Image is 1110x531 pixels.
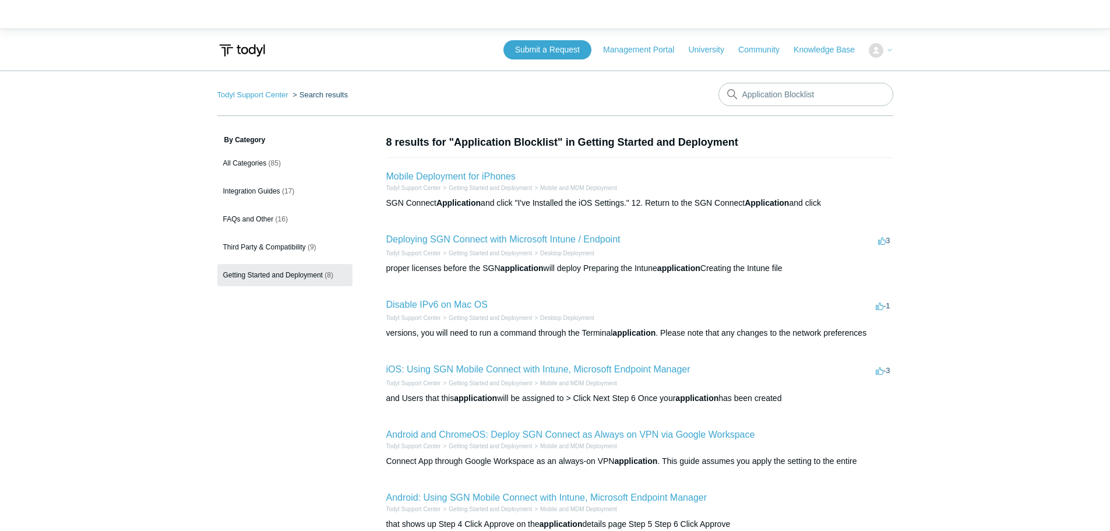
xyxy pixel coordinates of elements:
[386,455,893,467] div: Connect App through Google Workspace as an always-on VPN . This guide assumes you apply the setti...
[454,393,497,403] em: application
[386,262,893,275] div: proper licenses before the SGN will deploy Preparing the Intune Creating the Intune file
[386,327,893,339] div: versions, you will need to run a command through the Terminal . Please note that any changes to t...
[217,152,353,174] a: All Categories (85)
[386,379,441,388] li: Todyl Support Center
[386,315,441,321] a: Todyl Support Center
[614,456,657,466] em: application
[540,185,617,191] a: Mobile and MDM Deployment
[449,185,532,191] a: Getting Started and Deployment
[532,314,594,322] li: Desktop Deployment
[217,40,267,61] img: Todyl Support Center Help Center home page
[738,44,791,56] a: Community
[878,236,890,245] span: 3
[386,135,893,150] h1: 8 results for "Application Blocklist" in Getting Started and Deployment
[308,243,316,251] span: (9)
[441,379,532,388] li: Getting Started and Deployment
[657,263,700,273] em: application
[675,393,718,403] em: application
[386,300,488,310] a: Disable IPv6 on Mac OS
[386,518,893,530] div: that shows up Step 4 Click Approve on the details page Step 5 Step 6 Click Approve
[223,215,274,223] span: FAQs and Other
[386,443,441,449] a: Todyl Support Center
[223,243,306,251] span: Third Party & Compatibility
[386,249,441,258] li: Todyl Support Center
[532,184,617,192] li: Mobile and MDM Deployment
[386,234,621,244] a: Deploying SGN Connect with Microsoft Intune / Endpoint
[449,443,532,449] a: Getting Started and Deployment
[290,90,348,99] li: Search results
[501,263,544,273] em: application
[217,236,353,258] a: Third Party & Compatibility (9)
[386,171,516,181] a: Mobile Deployment for iPhones
[603,44,686,56] a: Management Portal
[532,442,617,451] li: Mobile and MDM Deployment
[386,430,755,439] a: Android and ChromeOS: Deploy SGN Connect as Always on VPN via Google Workspace
[540,380,617,386] a: Mobile and MDM Deployment
[876,301,890,310] span: -1
[718,83,893,106] input: Search
[217,180,353,202] a: Integration Guides (17)
[441,505,532,514] li: Getting Started and Deployment
[540,519,583,529] em: application
[386,442,441,451] li: Todyl Support Center
[688,44,735,56] a: University
[325,271,333,279] span: (8)
[532,505,617,514] li: Mobile and MDM Deployment
[441,442,532,451] li: Getting Started and Deployment
[217,90,291,99] li: Todyl Support Center
[386,185,441,191] a: Todyl Support Center
[449,315,532,321] a: Getting Started and Deployment
[540,443,617,449] a: Mobile and MDM Deployment
[386,380,441,386] a: Todyl Support Center
[745,198,789,208] em: Application
[532,249,594,258] li: Desktop Deployment
[612,328,656,337] em: application
[386,250,441,256] a: Todyl Support Center
[540,250,594,256] a: Desktop Deployment
[540,315,594,321] a: Desktop Deployment
[436,198,481,208] em: Application
[386,184,441,192] li: Todyl Support Center
[386,505,441,514] li: Todyl Support Center
[223,159,267,167] span: All Categories
[503,40,591,59] a: Submit a Request
[217,135,353,145] h3: By Category
[217,90,288,99] a: Todyl Support Center
[217,208,353,230] a: FAQs and Other (16)
[449,250,532,256] a: Getting Started and Deployment
[876,366,890,375] span: -3
[386,364,690,374] a: iOS: Using SGN Mobile Connect with Intune, Microsoft Endpoint Manager
[449,380,532,386] a: Getting Started and Deployment
[217,264,353,286] a: Getting Started and Deployment (8)
[540,506,617,512] a: Mobile and MDM Deployment
[441,249,532,258] li: Getting Started and Deployment
[441,314,532,322] li: Getting Started and Deployment
[386,197,893,209] div: SGN Connect and click "I've Installed the iOS Settings." 12. Return to the SGN Connect and click
[386,392,893,405] div: and Users that this will be assigned to > Click Next Step 6 Once your has been created
[386,506,441,512] a: Todyl Support Center
[269,159,281,167] span: (85)
[449,506,532,512] a: Getting Started and Deployment
[223,187,280,195] span: Integration Guides
[276,215,288,223] span: (16)
[282,187,294,195] span: (17)
[386,493,707,502] a: Android: Using SGN Mobile Connect with Intune, Microsoft Endpoint Manager
[386,314,441,322] li: Todyl Support Center
[441,184,532,192] li: Getting Started and Deployment
[223,271,323,279] span: Getting Started and Deployment
[794,44,866,56] a: Knowledge Base
[532,379,617,388] li: Mobile and MDM Deployment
